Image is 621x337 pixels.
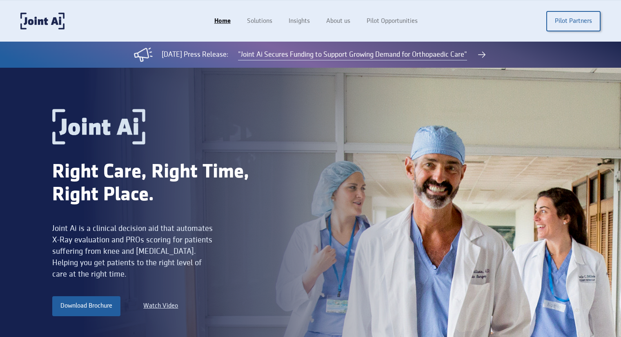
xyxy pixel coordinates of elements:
[52,296,120,316] a: Download Brochure
[206,13,239,29] a: Home
[52,161,285,206] div: Right Care, Right Time, Right Place.
[546,11,601,31] a: Pilot Partners
[52,223,215,280] div: Joint Ai is a clinical decision aid that automates X-Ray evaluation and PROs scoring for patients...
[280,13,318,29] a: Insights
[143,301,178,311] a: Watch Video
[238,49,467,60] a: "Joint Ai Secures Funding to Support Growing Demand for Orthopaedic Care"
[20,13,65,29] a: home
[358,13,426,29] a: Pilot Opportunities
[318,13,358,29] a: About us
[162,49,228,60] div: [DATE] Press Release:
[239,13,280,29] a: Solutions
